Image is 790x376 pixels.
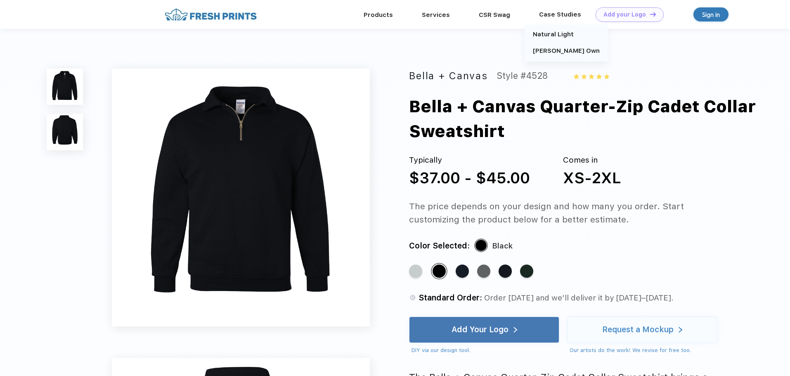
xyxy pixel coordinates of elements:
a: Products [364,11,393,19]
img: yellow_star.svg [582,74,587,79]
img: func=resize&h=100 [47,69,83,105]
img: white arrow [679,327,682,333]
div: J Navy [456,265,469,278]
div: Add your Logo [603,11,646,18]
div: Request a Mockup [602,326,674,334]
img: yellow_star.svg [589,74,594,79]
div: Comes in [563,154,621,166]
div: Bella + Canvas [409,69,487,83]
div: Ash [409,265,422,278]
div: Add Your Logo [452,326,509,334]
img: func=resize&h=640 [112,69,370,326]
img: yellow_star.svg [574,74,579,79]
div: $37.00 - $45.00 [409,166,530,189]
img: func=resize&h=100 [47,114,83,150]
div: Style #4528 [497,69,548,83]
div: DIY via our design tool. [412,346,559,355]
a: Sign in [693,7,729,21]
img: standard order [409,294,416,301]
img: DT [650,12,656,17]
div: Black [492,239,513,253]
span: Standard Order: [419,293,482,303]
a: Natural Light [533,31,574,38]
div: Our artists do the work! We revise for free too. [570,346,717,355]
div: Black [433,265,446,278]
img: yellow_star.svg [596,74,601,79]
a: [PERSON_NAME] Own [533,47,600,54]
div: Bella + Canvas Quarter-Zip Cadet Collar Sweatshirt [409,94,764,144]
div: Typically [409,154,530,166]
span: Order [DATE] and we’ll deliver it by [DATE]–[DATE]. [484,293,674,303]
img: yellow_star.svg [604,74,609,79]
img: fo%20logo%202.webp [162,7,259,22]
div: Black Heather [499,265,512,278]
div: Sign in [702,10,720,19]
div: Color Selected: [409,239,470,253]
div: XS-2XL [563,166,621,189]
div: Oxford [477,265,490,278]
div: The price depends on your design and how many you order. Start customizing the product below for ... [409,200,733,226]
img: white arrow [513,327,517,333]
div: Forest Green [520,265,533,278]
